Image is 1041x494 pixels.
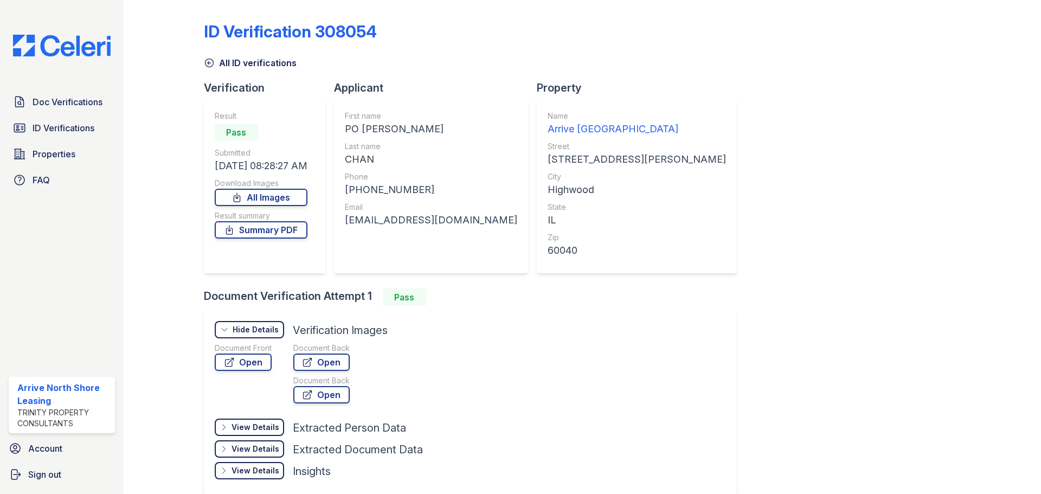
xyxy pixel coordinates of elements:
[204,80,334,95] div: Verification
[537,80,746,95] div: Property
[548,111,726,137] a: Name Arrive [GEOGRAPHIC_DATA]
[548,121,726,137] div: Arrive [GEOGRAPHIC_DATA]
[334,80,537,95] div: Applicant
[215,158,307,174] div: [DATE] 08:28:27 AM
[215,343,272,354] div: Document Front
[204,56,297,69] a: All ID verifications
[548,141,726,152] div: Street
[215,178,307,189] div: Download Images
[204,22,377,41] div: ID Verification 308054
[383,288,426,306] div: Pass
[4,35,119,56] img: CE_Logo_Blue-a8612792a0a2168367f1c8372b55b34899dd931a85d93a1a3d3e32e68fde9ad4.png
[17,407,111,429] div: Trinity Property Consultants
[9,169,115,191] a: FAQ
[215,111,307,121] div: Result
[293,442,423,457] div: Extracted Document Data
[293,354,350,371] a: Open
[33,147,75,161] span: Properties
[215,124,258,141] div: Pass
[215,147,307,158] div: Submitted
[995,451,1030,483] iframe: chat widget
[548,232,726,243] div: Zip
[9,117,115,139] a: ID Verifications
[548,202,726,213] div: State
[233,324,279,335] div: Hide Details
[215,189,307,206] a: All Images
[232,422,279,433] div: View Details
[33,95,102,108] span: Doc Verifications
[548,182,726,197] div: Highwood
[345,202,517,213] div: Email
[232,465,279,476] div: View Details
[28,468,61,481] span: Sign out
[293,375,350,386] div: Document Back
[548,152,726,167] div: [STREET_ADDRESS][PERSON_NAME]
[345,141,517,152] div: Last name
[345,171,517,182] div: Phone
[28,442,62,455] span: Account
[293,420,406,435] div: Extracted Person Data
[293,386,350,403] a: Open
[215,221,307,239] a: Summary PDF
[548,111,726,121] div: Name
[33,174,50,187] span: FAQ
[345,213,517,228] div: [EMAIL_ADDRESS][DOMAIN_NAME]
[548,243,726,258] div: 60040
[548,171,726,182] div: City
[548,213,726,228] div: IL
[293,323,388,338] div: Verification Images
[17,381,111,407] div: Arrive North Shore Leasing
[33,121,94,134] span: ID Verifications
[345,111,517,121] div: First name
[9,143,115,165] a: Properties
[204,288,746,306] div: Document Verification Attempt 1
[215,354,272,371] a: Open
[4,438,119,459] a: Account
[345,121,517,137] div: PO [PERSON_NAME]
[9,91,115,113] a: Doc Verifications
[215,210,307,221] div: Result summary
[345,182,517,197] div: [PHONE_NUMBER]
[293,464,331,479] div: Insights
[293,343,350,354] div: Document Back
[4,464,119,485] a: Sign out
[232,444,279,454] div: View Details
[345,152,517,167] div: CHAN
